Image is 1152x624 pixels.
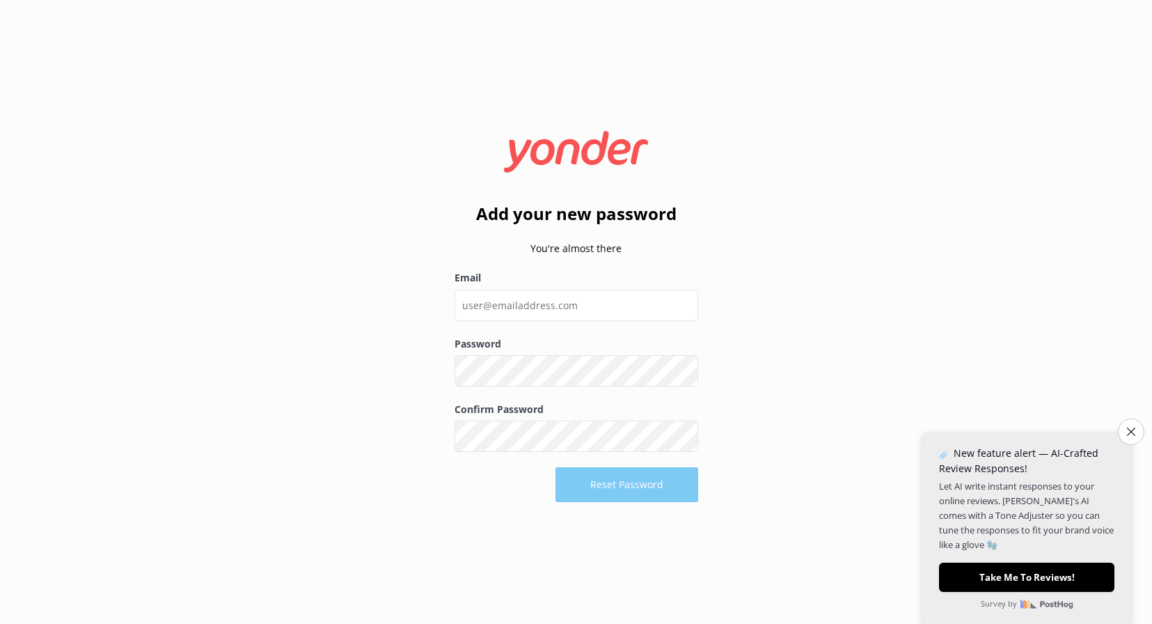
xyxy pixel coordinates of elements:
h2: Add your new password [455,201,698,227]
label: Confirm Password [455,402,698,417]
p: You're almost there [455,241,698,256]
label: Email [455,270,698,286]
button: Show password [670,357,698,385]
label: Password [455,336,698,352]
input: user@emailaddress.com [455,290,698,321]
button: Show password [670,423,698,451]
